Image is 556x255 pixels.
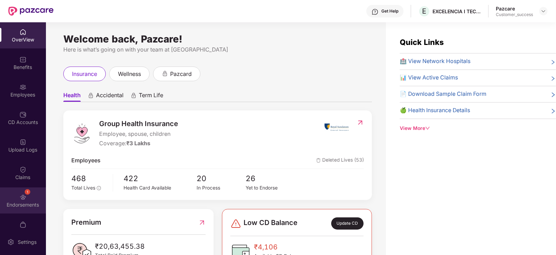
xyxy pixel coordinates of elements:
[550,108,556,115] span: right
[139,92,163,102] span: Term Life
[496,5,533,12] div: Pazcare
[254,242,302,253] span: ₹4,106
[63,36,372,42] div: Welcome back, Pazcare!
[357,119,364,126] img: RedirectIcon
[400,57,470,66] span: 🏥 View Network Hospitals
[400,74,458,82] span: 📊 View Active Claims
[19,194,26,201] img: svg+xml;base64,PHN2ZyBpZD0iRW5kb3JzZW1lbnRzIiB4bWxucz0iaHR0cDovL3d3dy53My5vcmcvMjAwMC9zdmciIHdpZH...
[16,239,39,246] div: Settings
[324,118,350,136] img: insurerIcon
[198,217,206,228] img: RedirectIcon
[99,130,178,139] span: Employee, spouse, children
[25,189,30,195] div: 1
[124,172,197,184] span: 422
[230,218,241,229] img: svg+xml;base64,PHN2ZyBpZD0iRGFuZ2VyLTMyeDMyIiB4bWxucz0iaHR0cDovL3d3dy53My5vcmcvMjAwMC9zdmciIHdpZH...
[400,106,470,115] span: 🍏 Health Insurance Details
[400,38,444,47] span: Quick Links
[19,139,26,146] img: svg+xml;base64,PHN2ZyBpZD0iVXBsb2FkX0xvZ3MiIGRhdGEtbmFtZT0iVXBsb2FkIExvZ3MiIHhtbG5zPSJodHRwOi8vd3...
[372,8,379,15] img: svg+xml;base64,PHN2ZyBpZD0iSGVscC0zMngzMiIgeG1sbnM9Imh0dHA6Ly93d3cudzMub3JnLzIwMDAvc3ZnIiB3aWR0aD...
[7,239,14,246] img: svg+xml;base64,PHN2ZyBpZD0iU2V0dGluZy0yMHgyMCIgeG1sbnM9Imh0dHA6Ly93d3cudzMub3JnLzIwMDAvc3ZnIiB3aW...
[197,172,246,184] span: 20
[19,84,26,91] img: svg+xml;base64,PHN2ZyBpZD0iRW1wbG95ZWVzIiB4bWxucz0iaHR0cDovL3d3dy53My5vcmcvMjAwMC9zdmciIHdpZHRoPS...
[8,7,54,16] img: New Pazcare Logo
[126,140,150,147] span: ₹3 Lakhs
[381,8,398,14] div: Get Help
[124,184,197,192] div: Health Card Available
[130,92,137,99] div: animation
[118,70,141,78] span: wellness
[496,12,533,17] div: Customer_success
[422,7,427,15] span: E
[19,111,26,118] img: svg+xml;base64,PHN2ZyBpZD0iQ0RfQWNjb3VudHMiIGRhdGEtbmFtZT0iQ0QgQWNjb3VudHMiIHhtbG5zPSJodHRwOi8vd3...
[316,156,364,165] span: Deleted Lives (53)
[162,70,168,77] div: animation
[541,8,546,14] img: svg+xml;base64,PHN2ZyBpZD0iRHJvcGRvd24tMzJ4MzIiIHhtbG5zPSJodHRwOi8vd3d3LnczLm9yZy8yMDAwL3N2ZyIgd2...
[197,184,246,192] div: In Process
[432,8,481,15] div: EXCELENCIA I TECH CONSULTING PRIVATE LIMITED
[97,186,101,190] span: info-circle
[400,90,486,99] span: 📄 Download Sample Claim Form
[550,91,556,99] span: right
[71,156,101,165] span: Employees
[400,125,556,132] div: View More
[244,217,297,229] span: Low CD Balance
[71,123,92,144] img: logo
[63,92,81,102] span: Health
[95,241,145,252] span: ₹20,63,455.38
[99,118,178,129] span: Group Health Insurance
[316,158,321,163] img: deleteIcon
[19,56,26,63] img: svg+xml;base64,PHN2ZyBpZD0iQmVuZWZpdHMiIHhtbG5zPSJodHRwOi8vd3d3LnczLm9yZy8yMDAwL3N2ZyIgd2lkdGg9Ij...
[71,172,108,184] span: 468
[550,59,556,66] span: right
[331,217,364,229] div: Update CD
[96,92,124,102] span: Accidental
[425,126,430,131] span: down
[63,45,372,54] div: Here is what’s going on with your team at [GEOGRAPHIC_DATA]
[170,70,192,78] span: pazcard
[72,70,97,78] span: insurance
[246,184,294,192] div: Yet to Endorse
[88,92,94,99] div: animation
[246,172,294,184] span: 26
[71,217,101,228] span: Premium
[19,166,26,173] img: svg+xml;base64,PHN2ZyBpZD0iQ2xhaW0iIHhtbG5zPSJodHRwOi8vd3d3LnczLm9yZy8yMDAwL3N2ZyIgd2lkdGg9IjIwIi...
[99,139,178,148] div: Coverage:
[19,221,26,228] img: svg+xml;base64,PHN2ZyBpZD0iTXlfT3JkZXJzIiBkYXRhLW5hbWU9Ik15IE9yZGVycyIgeG1sbnM9Imh0dHA6Ly93d3cudz...
[550,75,556,82] span: right
[19,29,26,36] img: svg+xml;base64,PHN2ZyBpZD0iSG9tZSIgeG1sbnM9Imh0dHA6Ly93d3cudzMub3JnLzIwMDAvc3ZnIiB3aWR0aD0iMjAiIG...
[71,185,95,191] span: Total Lives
